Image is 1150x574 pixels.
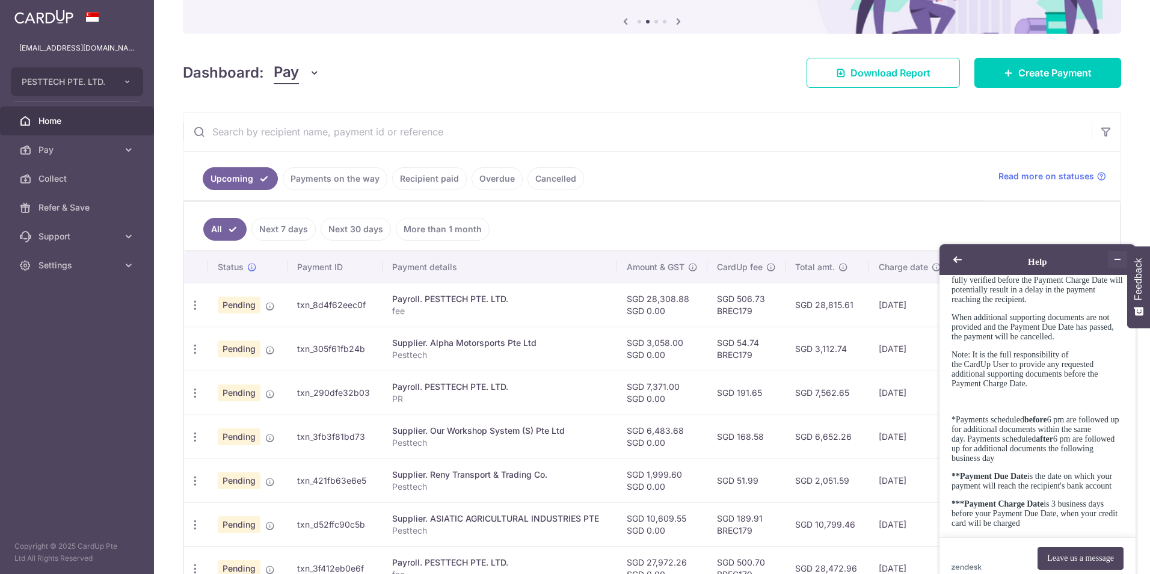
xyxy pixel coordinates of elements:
[287,252,383,283] th: Payment ID
[287,327,383,371] td: txn_305f61fb24b
[38,115,118,127] span: Home
[1127,246,1150,328] button: Feedback - Show survey
[218,341,260,357] span: Pending
[38,230,118,242] span: Support
[392,305,607,317] p: fee
[617,458,707,502] td: SGD 1,999.60 SGD 0.00
[869,327,954,371] td: [DATE]
[1018,66,1092,80] span: Create Payment
[251,218,316,241] a: Next 7 days
[879,261,928,273] span: Charge date
[218,472,260,489] span: Pending
[11,67,143,96] button: PESTTECH PTE. LTD.
[617,415,707,458] td: SGD 6,483.68 SGD 0.00
[274,61,320,84] button: Pay
[392,525,607,537] p: Pesttech
[807,58,960,88] a: Download Report
[392,337,607,349] div: Supplier. Alpha Motorsports Pte Ltd
[617,283,707,327] td: SGD 28,308.88 SGD 0.00
[998,170,1094,182] span: Read more on statuses
[786,502,870,546] td: SGD 10,799.46
[392,167,467,190] a: Recipient paid
[383,252,617,283] th: Payment details
[1133,258,1144,300] span: Feedback
[218,516,260,533] span: Pending
[786,458,870,502] td: SGD 2,051.59
[203,218,247,241] a: All
[786,415,870,458] td: SGD 6,652.26
[707,415,786,458] td: SGD 168.58
[14,10,73,24] img: CardUp
[287,283,383,327] td: txn_8d4f62eec0f
[392,481,607,493] p: Pesttech
[617,327,707,371] td: SGD 3,058.00 SGD 0.00
[392,381,607,393] div: Payroll. PESTTECH PTE. LTD.
[287,458,383,502] td: txn_421fb63e6e5
[218,261,244,273] span: Status
[287,415,383,458] td: txn_3fb3f81bd73
[218,384,260,401] span: Pending
[850,66,930,80] span: Download Report
[786,283,870,327] td: SGD 28,815.61
[707,458,786,502] td: SGD 51.99
[392,293,607,305] div: Payroll. PESTTECH PTE. LTD.
[38,173,118,185] span: Collect
[321,218,391,241] a: Next 30 days
[283,167,387,190] a: Payments on the way
[707,502,786,546] td: SGD 189.91 BREC179
[974,58,1121,88] a: Create Payment
[287,502,383,546] td: txn_d52ffc90c5b
[869,502,954,546] td: [DATE]
[183,62,264,84] h4: Dashboard:
[392,513,607,525] div: Supplier. ASIATIC AGRICULTURAL INDUSTRIES PTE
[19,42,135,54] p: [EMAIL_ADDRESS][DOMAIN_NAME]
[203,167,278,190] a: Upcoming
[786,327,870,371] td: SGD 3,112.74
[869,458,954,502] td: [DATE]
[869,283,954,327] td: [DATE]
[925,230,1150,574] iframe: Find more information here
[287,371,383,415] td: txn_290dfe32b03
[617,371,707,415] td: SGD 7,371.00 SGD 0.00
[27,8,52,19] span: Help
[218,297,260,313] span: Pending
[617,502,707,546] td: SGD 10,609.55 SGD 0.00
[717,261,763,273] span: CardUp fee
[869,415,954,458] td: [DATE]
[392,393,607,405] p: PR
[22,76,111,88] span: PESTTECH PTE. LTD.
[38,144,118,156] span: Pay
[38,259,118,271] span: Settings
[786,371,870,415] td: SGD 7,562.65
[183,113,1092,151] input: Search by recipient name, payment id or reference
[392,557,607,569] div: Payroll. PESTTECH PTE. LTD.
[218,428,260,445] span: Pending
[707,327,786,371] td: SGD 54.74 BREC179
[707,283,786,327] td: SGD 506.73 BREC179
[392,437,607,449] p: Pesttech
[795,261,835,273] span: Total amt.
[527,167,584,190] a: Cancelled
[392,349,607,361] p: Pesttech
[392,469,607,481] div: Supplier. Reny Transport & Trading Co.
[274,61,299,84] span: Pay
[392,425,607,437] div: Supplier. Our Workshop System (S) Pte Ltd
[998,170,1106,182] a: Read more on statuses
[707,371,786,415] td: SGD 191.65
[38,202,118,214] span: Refer & Save
[627,261,684,273] span: Amount & GST
[869,371,954,415] td: [DATE]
